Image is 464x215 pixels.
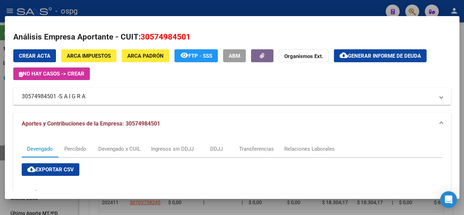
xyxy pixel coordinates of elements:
button: Generar informe de deuda [334,49,427,62]
mat-expansion-panel-header: 30574984501 -S A I G R A [13,88,451,105]
button: Exportar CSV [22,163,79,176]
button: Crear Acta [13,49,56,62]
div: Percibido [64,145,86,153]
span: ARCA Impuestos [67,53,111,59]
div: Devengado [27,145,53,153]
div: Relaciones Laborales [284,145,335,153]
span: Generar informe de deuda [348,53,421,59]
mat-panel-title: 30574984501 - [22,92,434,101]
span: Aportes y Contribuciones de la Empresa: 30574984501 [22,120,160,127]
span: FTP - SSS [188,53,212,59]
h3: Filtros [28,189,52,196]
button: ABM [223,49,246,62]
strong: Organismos Ext. [284,53,323,59]
div: DDJJ [210,145,223,153]
div: Transferencias [239,145,274,153]
mat-expansion-panel-header: Aportes y Contribuciones de la Empresa: 30574984501 [13,113,451,135]
div: Ingresos sin DDJJ [151,145,194,153]
span: ABM [229,53,240,59]
button: ARCA Padrón [122,49,169,62]
span: Crear Acta [19,53,50,59]
div: Open Intercom Messenger [440,191,457,208]
mat-icon: cloud_download [27,165,36,173]
span: Exportar CSV [27,166,74,173]
button: Organismos Ext. [279,49,329,62]
span: S A I G R A [59,92,85,101]
span: No hay casos -> Crear [19,71,84,77]
button: FTP - SSS [174,49,218,62]
mat-icon: cloud_download [340,51,348,59]
div: Devengado x CUIL [98,145,141,153]
button: ARCA Impuestos [61,49,116,62]
button: No hay casos -> Crear [13,67,90,80]
h2: Análisis Empresa Aportante - CUIT: [13,31,451,43]
mat-icon: remove_red_eye [180,51,188,59]
span: ARCA Padrón [127,53,164,59]
span: 30574984501 [141,32,191,41]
